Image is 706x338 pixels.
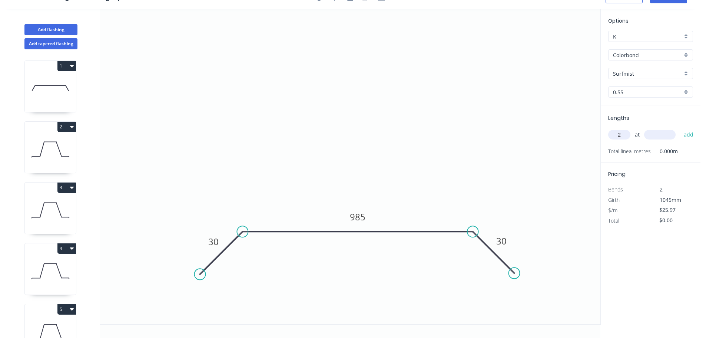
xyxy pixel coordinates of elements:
button: add [680,128,697,141]
tspan: 30 [208,236,219,248]
input: Material [613,51,682,59]
button: 4 [57,243,76,254]
span: 0.000m [651,146,678,157]
input: Colour [613,70,682,78]
span: Total lineal metres [608,146,651,157]
span: Total [608,217,619,224]
button: Add flashing [24,24,77,35]
input: Thickness [613,88,682,96]
button: 5 [57,304,76,315]
span: at [635,129,640,140]
span: Bends [608,186,623,193]
button: 2 [57,122,76,132]
svg: 0 [100,9,600,324]
button: 3 [57,183,76,193]
span: 1045mm [660,196,681,203]
span: Options [608,17,629,24]
button: 1 [57,61,76,71]
tspan: 985 [350,211,365,223]
button: Add tapered flashing [24,38,77,49]
tspan: 30 [496,235,507,247]
span: 2 [660,186,663,193]
span: Lengths [608,114,629,122]
input: Price level [613,33,682,40]
span: Pricing [608,170,626,178]
span: Girth [608,196,620,203]
span: $/m [608,207,617,214]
